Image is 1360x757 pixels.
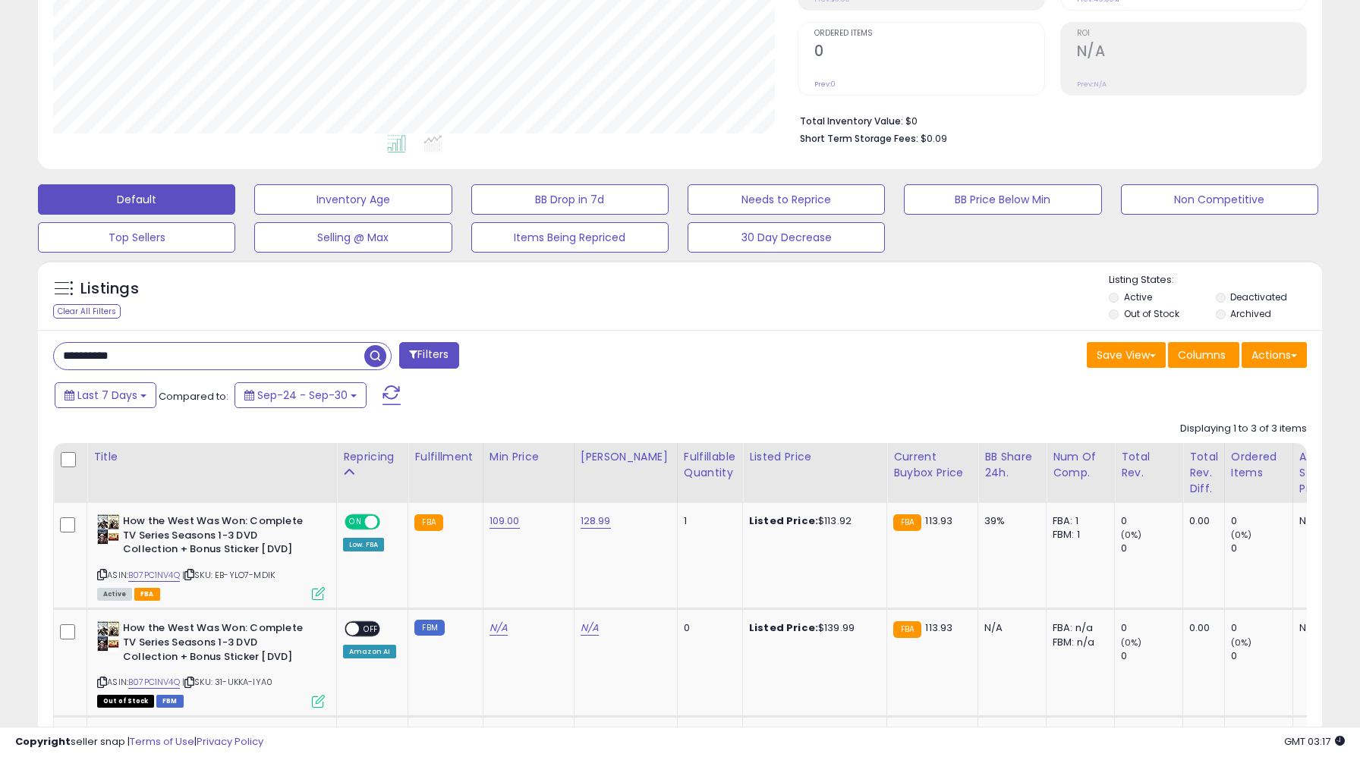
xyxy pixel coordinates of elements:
button: Default [38,184,235,215]
label: Deactivated [1230,291,1287,303]
button: Sep-24 - Sep-30 [235,382,367,408]
button: Items Being Repriced [471,222,669,253]
div: Ordered Items [1231,449,1286,481]
a: N/A [490,620,508,636]
span: All listings currently available for purchase on Amazon [97,588,132,601]
button: Columns [1168,342,1239,368]
div: 0 [1231,649,1292,663]
div: 0 [1121,514,1182,528]
a: 109.00 [490,514,520,529]
span: | SKU: 31-UKKA-IYA0 [182,676,272,688]
div: 0.00 [1189,621,1213,635]
button: 30 Day Decrease [688,222,885,253]
small: (0%) [1121,529,1142,541]
b: Listed Price: [749,620,818,635]
img: 51VrfvRCE1L._SL40_.jpg [97,514,119,545]
a: B07PC1NV4Q [128,569,180,582]
div: 0 [1231,542,1292,555]
small: FBA [893,514,921,531]
div: [PERSON_NAME] [581,449,671,465]
label: Archived [1230,307,1271,320]
span: 2025-10-9 03:17 GMT [1284,734,1345,749]
div: Clear All Filters [53,304,121,319]
div: N/A [1299,621,1349,635]
div: ASIN: [97,514,325,598]
div: 0 [1231,514,1292,528]
div: Num of Comp. [1053,449,1108,481]
div: Repricing [343,449,401,465]
a: N/A [581,620,599,636]
small: (0%) [1231,529,1252,541]
b: Total Inventory Value: [800,115,903,127]
small: FBA [893,621,921,638]
div: $139.99 [749,621,875,635]
div: 0 [684,621,731,635]
div: FBM: n/a [1053,636,1103,649]
small: FBM [414,620,444,636]
small: (0%) [1231,636,1252,649]
button: Non Competitive [1121,184,1318,215]
div: Displaying 1 to 3 of 3 items [1180,422,1307,436]
div: $113.92 [749,514,875,528]
span: Compared to: [159,389,228,404]
button: Last 7 Days [55,382,156,408]
span: Ordered Items [814,30,1044,38]
img: 51VrfvRCE1L._SL40_.jpg [97,621,119,652]
strong: Copyright [15,734,71,749]
div: FBA: n/a [1053,621,1103,635]
button: Top Sellers [38,222,235,253]
div: Current Buybox Price [893,449,971,481]
a: Privacy Policy [197,734,263,749]
span: ON [346,516,365,529]
span: Columns [1178,347,1226,363]
b: Short Term Storage Fees: [800,132,918,145]
button: BB Drop in 7d [471,184,669,215]
div: Title [93,449,330,465]
span: | SKU: EB-YLO7-MDIK [182,569,275,581]
div: 0 [1121,649,1182,663]
div: 0 [1121,542,1182,555]
div: Total Rev. Diff. [1189,449,1218,497]
div: ASIN: [97,621,325,705]
h2: N/A [1077,42,1306,63]
div: Low. FBA [343,538,384,551]
div: 0 [1231,621,1292,635]
span: OFF [359,623,383,636]
p: Listing States: [1109,273,1322,287]
span: All listings that are currently out of stock and unavailable for purchase on Amazon [97,695,154,708]
div: BB Share 24h. [984,449,1040,481]
b: How the West Was Won: Complete TV Series Seasons 1-3 DVD Collection + Bonus Sticker [DVD] [123,514,307,561]
div: N/A [1299,514,1349,528]
button: Actions [1242,342,1307,368]
a: Terms of Use [130,734,194,749]
small: Prev: N/A [1077,80,1107,89]
small: Prev: 0 [814,80,836,89]
a: 128.99 [581,514,611,529]
li: $0 [800,111,1295,129]
h5: Listings [80,278,139,300]
div: Min Price [490,449,568,465]
label: Out of Stock [1124,307,1179,320]
div: Fulfillable Quantity [684,449,736,481]
span: FBM [156,695,184,708]
button: Selling @ Max [254,222,452,253]
div: N/A [984,621,1034,635]
small: FBA [414,514,442,531]
div: Fulfillment [414,449,476,465]
span: Sep-24 - Sep-30 [257,388,348,403]
div: Total Rev. [1121,449,1176,481]
span: FBA [134,588,160,601]
div: 0.00 [1189,514,1213,528]
span: 113.93 [925,514,952,528]
button: Needs to Reprice [688,184,885,215]
div: FBA: 1 [1053,514,1103,528]
b: How the West Was Won: Complete TV Series Seasons 1-3 DVD Collection + Bonus Sticker [DVD] [123,621,307,667]
span: $0.09 [921,131,947,146]
span: 113.93 [925,620,952,635]
div: 39% [984,514,1034,528]
div: 0 [1121,621,1182,635]
button: Filters [399,342,458,369]
button: Save View [1087,342,1166,368]
a: B07PC1NV4Q [128,676,180,689]
div: 1 [684,514,731,528]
